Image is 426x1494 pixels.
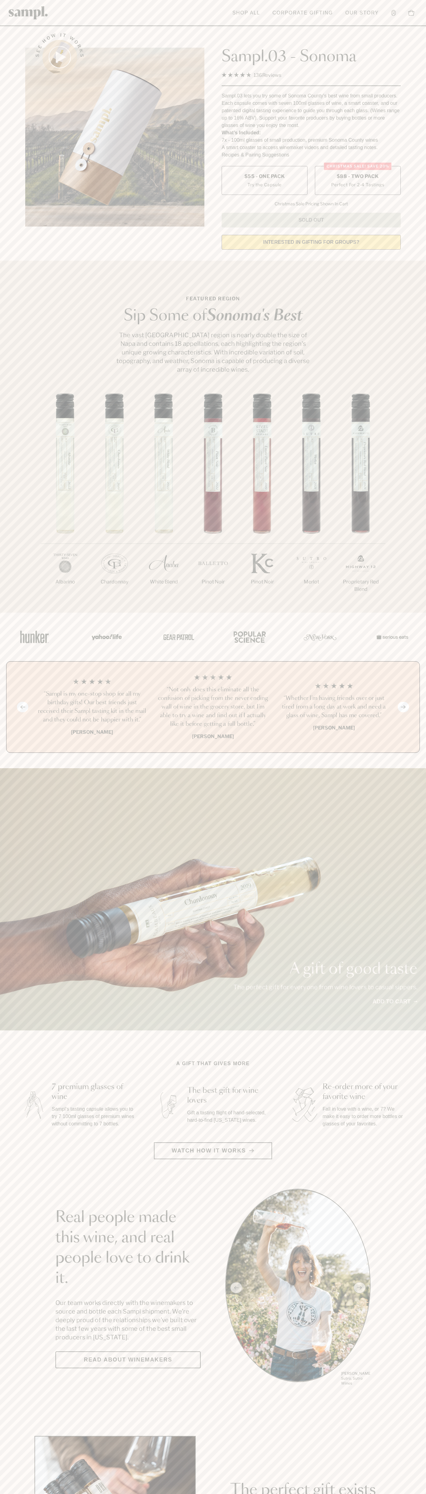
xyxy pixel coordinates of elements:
a: Shop All [229,6,263,20]
h3: “Not only does this eliminate all the confusion of picking from the never ending wall of wine in ... [158,686,269,729]
p: Fall in love with a wine, or 7? We make it easy to order more bottles or glasses of your favorites. [323,1105,406,1128]
span: 136 [254,72,262,78]
button: See how it works [42,40,77,74]
em: Sonoma's Best [207,309,303,323]
b: [PERSON_NAME] [71,729,113,735]
h2: Real people made this wine, and real people love to drink it. [55,1207,201,1289]
img: Sampl logo [9,6,48,19]
div: Sampl.03 lets you try some of Sonoma County's best wine from small producers. Each capsule comes ... [222,92,401,129]
li: 5 / 7 [238,393,287,605]
li: 4 / 7 [188,393,238,605]
a: interested in gifting for groups? [222,235,401,250]
span: $55 - One Pack [244,173,285,180]
li: 2 / 4 [158,674,269,740]
li: 7x - 100ml glasses of small production, premium Sonoma County wines [222,136,401,144]
h3: “Sampl is my one-stop shop for all my birthday gifts! Our best friends just received their Sampl ... [37,690,148,724]
img: Artboard_6_04f9a106-072f-468a-bdd7-f11783b05722_x450.png [87,624,124,650]
img: Artboard_4_28b4d326-c26e-48f9-9c80-911f17d6414e_x450.png [230,624,267,650]
h3: The best gift for wine lovers [187,1086,271,1105]
p: [PERSON_NAME] Sutro, Sutro Wines [341,1371,371,1386]
span: $88 - Two Pack [337,173,379,180]
a: Read about Winemakers [55,1351,201,1368]
p: Featured Region [115,295,311,302]
p: The perfect gift for everyone from wine lovers to casual sippers. [233,983,417,991]
a: Add to cart [372,998,417,1006]
img: Sampl.03 - Sonoma [25,48,204,227]
p: Albarino [41,578,90,586]
p: Chardonnay [90,578,139,586]
li: 3 / 4 [278,674,389,740]
button: Next slide [398,702,409,712]
p: The vast [GEOGRAPHIC_DATA] region is nearly double the size of Napa and contains 18 appellations,... [115,331,311,374]
b: [PERSON_NAME] [192,733,234,739]
small: Try the Capsule [247,181,282,188]
img: Artboard_1_c8cd28af-0030-4af1-819c-248e302c7f06_x450.png [16,624,53,650]
h3: 7 premium glasses of wine [52,1082,135,1102]
h2: A gift that gives more [176,1060,250,1067]
img: Artboard_3_0b291449-6e8c-4d07-b2c2-3f3601a19cd1_x450.png [302,624,339,650]
li: 3 / 7 [139,393,188,605]
li: 2 / 7 [90,393,139,605]
li: 1 / 7 [41,393,90,605]
p: Merlot [287,578,336,586]
p: A gift of good taste [233,962,417,977]
h1: Sampl.03 - Sonoma [222,48,401,66]
li: 1 / 4 [37,674,148,740]
h2: Sip Some of [115,309,311,323]
li: Recipes & Pairing Suggestions [222,151,401,159]
b: [PERSON_NAME] [313,725,355,731]
div: 136Reviews [222,71,281,79]
a: Our Story [342,6,382,20]
span: Reviews [262,72,281,78]
p: Pinot Noir [188,578,238,586]
h3: “Whether I'm having friends over or just tired from a long day at work and need a glass of wine, ... [278,694,389,720]
li: A smart coaster to access winemaker videos and detailed tasting notes. [222,144,401,151]
p: Proprietary Red Blend [336,578,385,593]
img: Artboard_5_7fdae55a-36fd-43f7-8bfd-f74a06a2878e_x450.png [159,624,196,650]
li: 7 / 7 [336,393,385,613]
p: Sampl's tasting capsule allows you to try 7 100ml glasses of premium wines without committing to ... [52,1105,135,1128]
button: Watch how it works [154,1142,272,1159]
p: White Blend [139,578,188,586]
small: Perfect For 2-4 Tastings [331,181,384,188]
img: Artboard_7_5b34974b-f019-449e-91fb-745f8d0877ee_x450.png [373,624,410,650]
ul: carousel [225,1189,371,1387]
p: Pinot Noir [238,578,287,586]
a: Corporate Gifting [269,6,336,20]
strong: What’s Included: [222,130,261,135]
p: Gift a tasting flight of hand-selected, hard-to-find [US_STATE] wines. [187,1109,271,1124]
li: Christmas Sale Pricing Shown In Cart [271,201,351,207]
button: Sold Out [222,213,401,227]
div: Christmas SALE! Save 20% [324,163,392,170]
p: Our team works directly with the winemakers to source and bottle each Sampl shipment. We’re deepl... [55,1298,201,1342]
div: slide 1 [225,1189,371,1387]
h3: Re-order more of your favorite wine [323,1082,406,1102]
li: 6 / 7 [287,393,336,605]
button: Previous slide [17,702,28,712]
